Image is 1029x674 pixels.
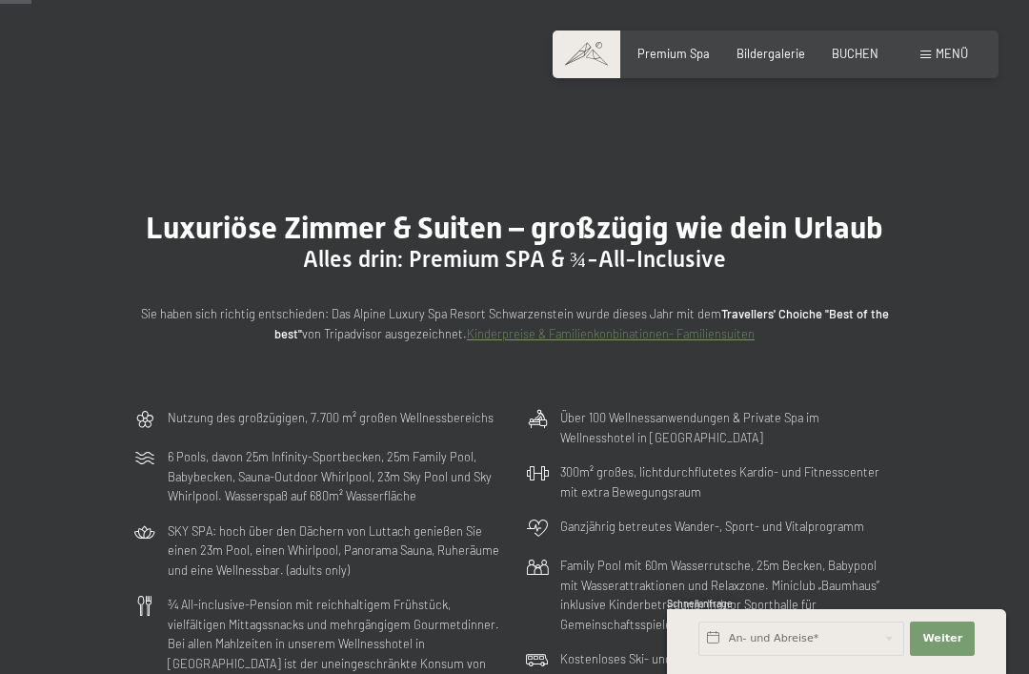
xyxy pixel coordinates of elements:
[467,326,755,341] a: Kinderpreise & Familienkonbinationen- Familiensuiten
[168,447,503,505] p: 6 Pools, davon 25m Infinity-Sportbecken, 25m Family Pool, Babybecken, Sauna-Outdoor Whirlpool, 23...
[560,408,896,447] p: Über 100 Wellnessanwendungen & Private Spa im Wellnesshotel in [GEOGRAPHIC_DATA]
[936,46,968,61] span: Menü
[736,46,805,61] a: Bildergalerie
[168,521,503,580] p: SKY SPA: hoch über den Dächern von Luttach genießen Sie einen 23m Pool, einen Whirlpool, Panorama...
[910,622,975,656] button: Weiter
[832,46,878,61] a: BUCHEN
[922,631,962,646] span: Weiter
[274,306,889,340] strong: Travellers' Choiche "Best of the best"
[560,517,864,536] p: Ganzjährig betreutes Wander-, Sport- und Vitalprogramm
[637,46,710,61] a: Premium Spa
[146,210,883,246] span: Luxuriöse Zimmer & Suiten – großzügig wie dein Urlaub
[667,598,733,609] span: Schnellanfrage
[560,462,896,501] p: 300m² großes, lichtdurchflutetes Kardio- und Fitnesscenter mit extra Bewegungsraum
[303,246,726,273] span: Alles drin: Premium SPA & ¾-All-Inclusive
[560,649,753,668] p: Kostenloses Ski- und Wandershuttle
[168,408,494,427] p: Nutzung des großzügigen, 7.700 m² großen Wellnessbereichs
[133,304,896,343] p: Sie haben sich richtig entschieden: Das Alpine Luxury Spa Resort Schwarzenstein wurde dieses Jahr...
[560,556,896,634] p: Family Pool mit 60m Wasserrutsche, 25m Becken, Babypool mit Wasserattraktionen und Relaxzone. Min...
